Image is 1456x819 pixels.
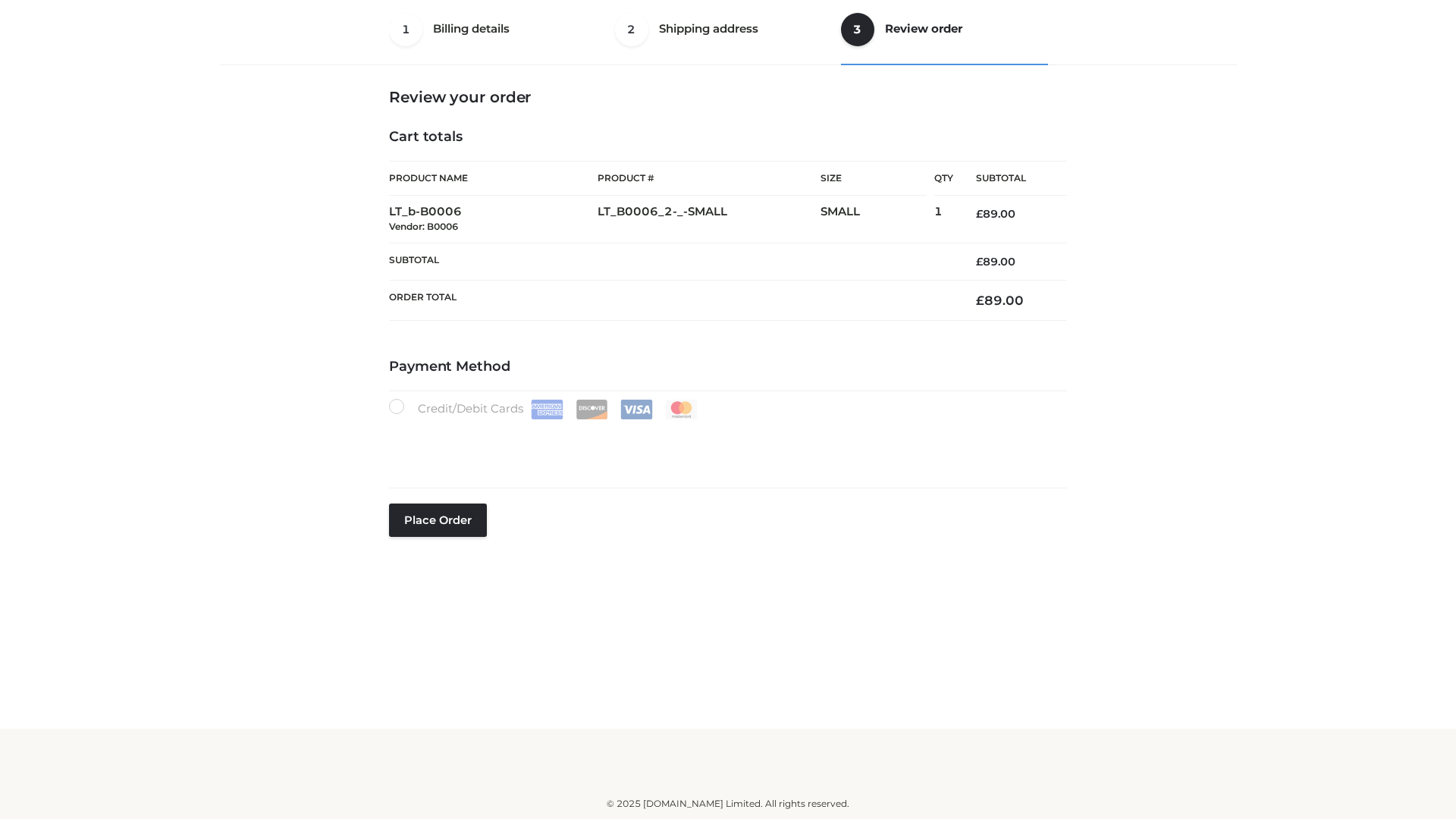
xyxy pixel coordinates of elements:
button: Place order [389,504,487,537]
h4: Cart totals [389,129,1067,146]
th: Product Name [389,161,598,196]
th: Subtotal [389,243,953,280]
td: SMALL [821,196,934,243]
bdi: 89.00 [976,207,1015,221]
img: Amex [531,400,563,419]
th: Product # [598,161,821,196]
td: 1 [934,196,953,243]
small: Vendor: B0006 [389,221,458,232]
td: LT_B0006_2-_-SMALL [598,196,821,243]
th: Size [821,162,927,196]
bdi: 89.00 [976,255,1015,268]
td: LT_b-B0006 [389,196,598,243]
iframe: Secure payment input frame [386,416,1064,472]
img: Visa [620,400,653,419]
div: © 2025 [DOMAIN_NAME] Limited. All rights reserved. [225,796,1231,811]
img: Mastercard [665,400,698,419]
label: Credit/Debit Cards [389,399,699,419]
span: £ [976,293,984,308]
th: Subtotal [953,162,1067,196]
h3: Review your order [389,88,1067,106]
bdi: 89.00 [976,293,1024,308]
th: Qty [934,161,953,196]
img: Discover [576,400,608,419]
h4: Payment Method [389,359,1067,375]
span: £ [976,207,983,221]
span: £ [976,255,983,268]
th: Order Total [389,281,953,321]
